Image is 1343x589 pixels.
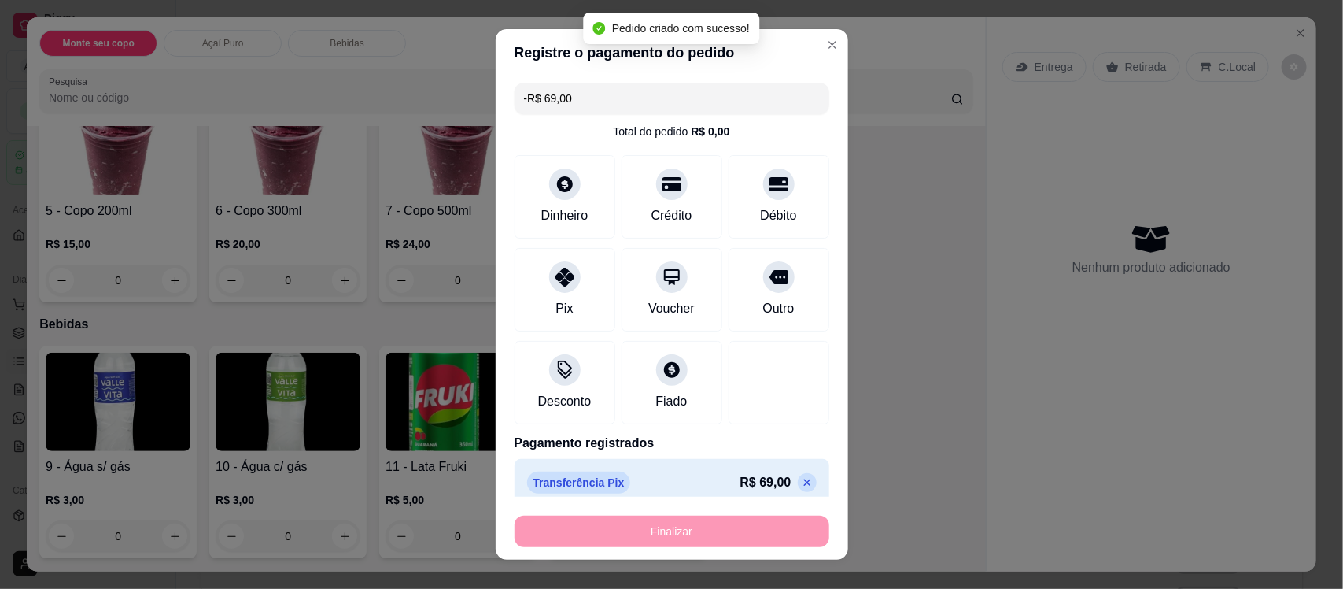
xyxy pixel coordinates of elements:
[541,206,588,225] div: Dinheiro
[613,124,729,139] div: Total do pedido
[538,392,592,411] div: Desconto
[691,124,729,139] div: R$ 0,00
[762,299,794,318] div: Outro
[655,392,687,411] div: Fiado
[555,299,573,318] div: Pix
[820,32,845,57] button: Close
[760,206,796,225] div: Débito
[527,472,631,494] p: Transferência Pix
[648,299,695,318] div: Voucher
[593,22,606,35] span: check-circle
[612,22,750,35] span: Pedido criado com sucesso!
[740,473,791,492] p: R$ 69,00
[524,83,820,114] input: Ex.: hambúrguer de cordeiro
[496,29,848,76] header: Registre o pagamento do pedido
[515,434,829,453] p: Pagamento registrados
[651,206,692,225] div: Crédito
